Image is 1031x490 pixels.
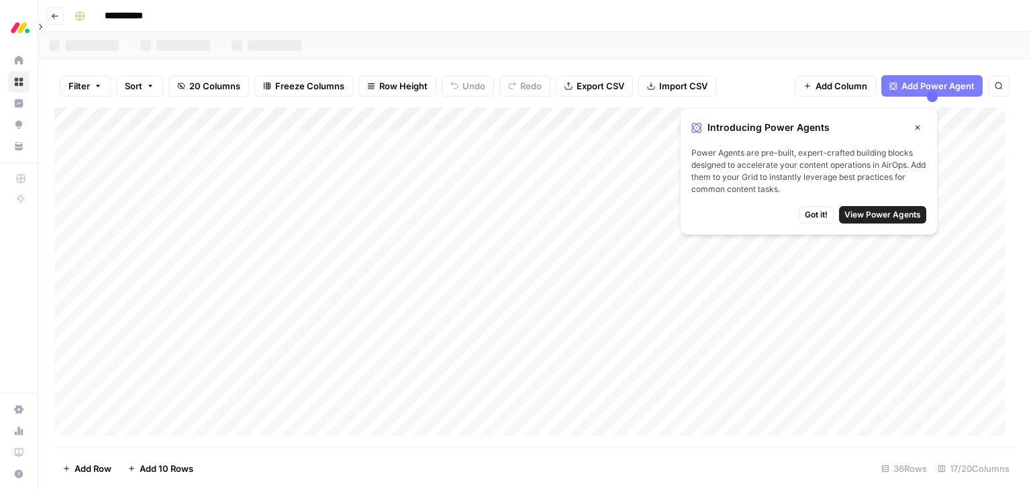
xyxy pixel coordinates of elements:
span: Add Power Agent [901,79,975,93]
span: View Power Agents [844,209,921,221]
a: Learning Hub [8,442,30,463]
button: Got it! [799,206,834,224]
a: Browse [8,71,30,93]
button: Sort [116,75,163,97]
span: Add Column [816,79,867,93]
button: Filter [60,75,111,97]
button: Add Column [795,75,876,97]
button: Add Power Agent [881,75,983,97]
button: Export CSV [556,75,633,97]
span: Sort [125,79,142,93]
button: Add Row [54,458,119,479]
button: Workspace: Monday.com [8,11,30,44]
a: Opportunities [8,114,30,136]
span: Got it! [805,209,828,221]
a: Home [8,50,30,71]
button: Add 10 Rows [119,458,201,479]
div: 17/20 Columns [932,458,1015,479]
button: 20 Columns [168,75,249,97]
span: Undo [462,79,485,93]
span: 20 Columns [189,79,240,93]
a: Insights [8,93,30,114]
button: Redo [499,75,550,97]
span: Filter [68,79,90,93]
button: Import CSV [638,75,716,97]
button: Undo [442,75,494,97]
button: View Power Agents [839,206,926,224]
img: Monday.com Logo [8,15,32,40]
span: Import CSV [659,79,707,93]
span: Row Height [379,79,428,93]
span: Add 10 Rows [140,462,193,475]
span: Redo [520,79,542,93]
span: Export CSV [577,79,624,93]
button: Row Height [358,75,436,97]
span: Power Agents are pre-built, expert-crafted building blocks designed to accelerate your content op... [691,147,926,195]
a: Settings [8,399,30,420]
button: Help + Support [8,463,30,485]
button: Freeze Columns [254,75,353,97]
div: 36 Rows [876,458,932,479]
div: Introducing Power Agents [691,119,926,136]
a: Usage [8,420,30,442]
span: Freeze Columns [275,79,344,93]
span: Add Row [75,462,111,475]
a: Your Data [8,136,30,157]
